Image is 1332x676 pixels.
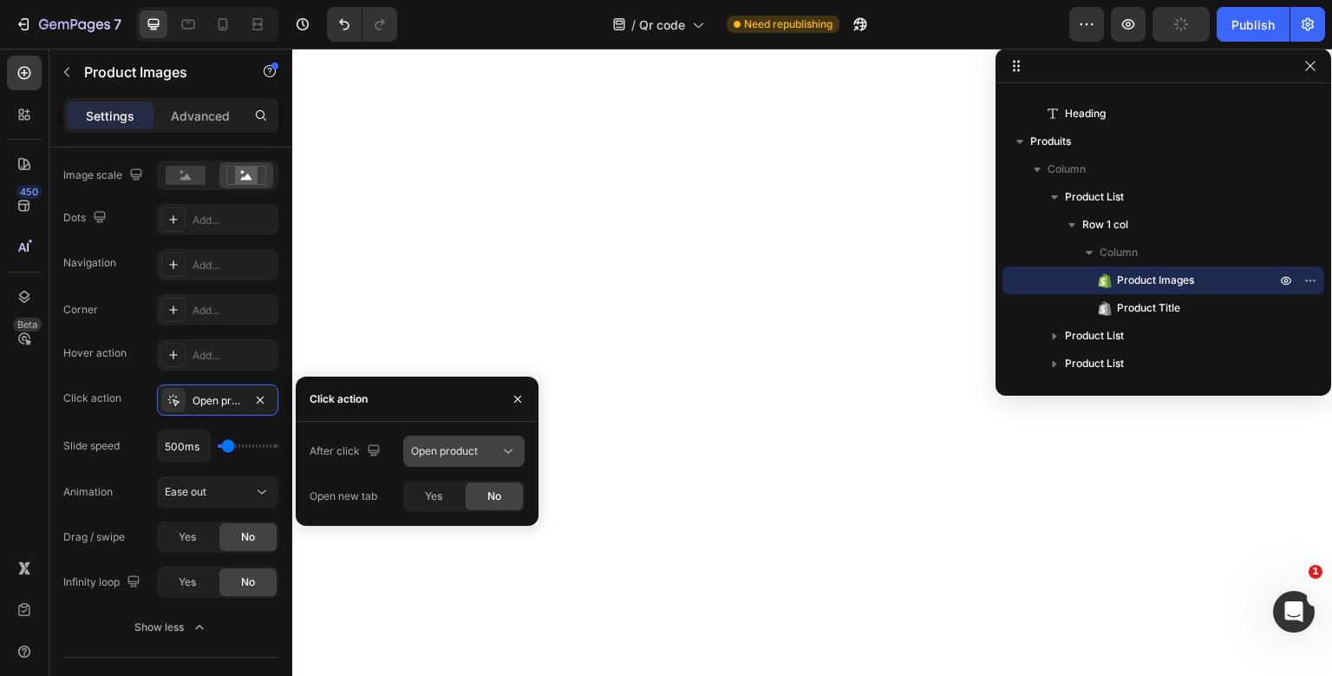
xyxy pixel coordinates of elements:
div: Slide speed [63,438,120,454]
button: 7 [7,7,129,42]
div: Corner [63,302,98,318]
span: Ease out [165,485,206,498]
div: Open new tab [310,489,377,504]
iframe: Design area [292,49,1332,617]
div: Add... [193,348,274,364]
span: Yes [425,489,442,504]
p: Settings [86,107,134,125]
span: No [241,574,255,590]
div: Click action [63,391,121,406]
span: Open product [411,444,478,457]
p: Product Images [84,62,232,82]
div: Hover action [63,345,127,361]
span: Row 1 col [1082,216,1128,233]
div: Add... [193,258,274,273]
div: Open product [193,393,243,409]
div: 450 [16,185,42,199]
span: Qr code [639,16,685,34]
span: Heading [1065,105,1106,122]
span: Produits [1030,133,1071,150]
button: Ease out [157,476,278,508]
div: Navigation [63,255,116,271]
span: Yes [179,574,196,590]
div: After click [310,440,384,463]
div: Image scale [63,164,147,187]
div: Drag / swipe [63,529,125,545]
span: No [241,529,255,545]
span: Need republishing [744,16,832,32]
div: Undo/Redo [327,7,397,42]
iframe: Intercom live chat [1273,591,1315,633]
div: Beta [13,318,42,331]
span: 1 [1309,565,1322,579]
div: Show less [134,619,208,636]
span: Product Title [1117,299,1180,317]
span: Product List [1065,355,1124,372]
div: Animation [63,484,113,500]
button: Open product [403,436,525,467]
span: / [631,16,636,34]
span: Column [1048,161,1086,178]
span: Yes [179,529,196,545]
div: Add... [193,303,274,318]
div: Add... [193,213,274,228]
span: Product List [1065,188,1124,206]
p: 7 [114,14,121,35]
div: Click action [310,391,368,407]
input: Auto [158,430,210,462]
span: Column [1100,244,1138,261]
div: Infinity loop [63,571,144,594]
p: Advanced [171,107,230,125]
span: Product List [1065,327,1124,345]
button: Publish [1217,7,1290,42]
button: Show less [63,612,278,643]
div: Dots [63,207,110,230]
div: Publish [1231,16,1275,34]
span: Product Images [1117,272,1194,289]
span: No [487,489,501,504]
